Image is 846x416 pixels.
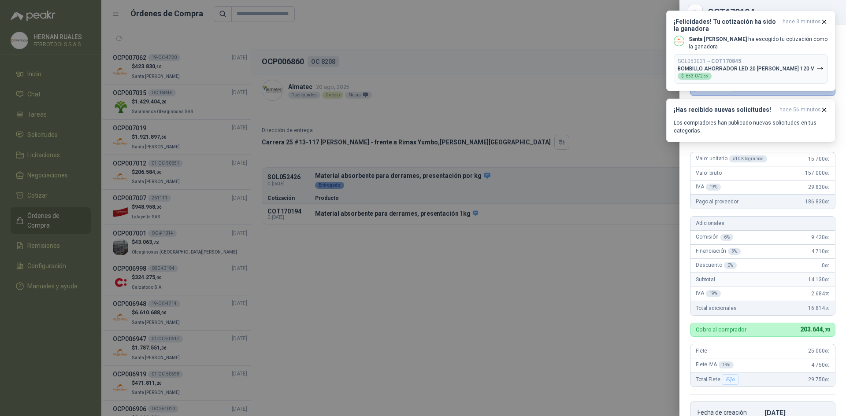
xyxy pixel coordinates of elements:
[706,290,721,297] div: 19 %
[724,262,737,269] div: 0 %
[696,327,746,332] p: Cobro al comprador
[696,262,737,269] span: Descuento
[696,361,734,368] span: Flete IVA
[674,18,779,32] h3: ¡Felicidades! Tu cotización ha sido la ganadora
[666,11,835,91] button: ¡Felicidades! Tu cotización ha sido la ganadorahace 3 minutos Company LogoSanta [PERSON_NAME] ha ...
[824,377,830,382] span: ,00
[779,106,821,114] span: hace 56 minutos
[729,155,767,162] div: x 10 Kilogramos
[805,170,830,176] span: 157.000
[690,217,835,231] div: Adicionales
[678,58,741,65] p: SOL053031 →
[808,184,830,190] span: 29.830
[674,54,828,84] button: SOL053031→COT170845BOMBILLO AHORRADOR LED 20 [PERSON_NAME] 120 V$653.072,00
[811,248,830,254] span: 4.710
[706,184,721,191] div: 19 %
[696,234,733,241] span: Comisión
[696,170,721,176] span: Valor bruto
[711,58,741,64] b: COT170845
[722,374,738,385] div: Fijo
[720,234,733,241] div: 6 %
[678,73,712,80] div: $
[696,348,707,354] span: Flete
[696,155,767,162] span: Valor unitario
[824,185,830,190] span: ,00
[689,36,747,42] b: Santa [PERSON_NAME]
[678,66,814,72] p: BOMBILLO AHORRADOR LED 20 [PERSON_NAME] 120 V
[822,262,830,269] span: 0
[824,249,830,254] span: ,00
[674,119,828,135] p: Los compradores han publicado nuevas solicitudes en tus categorías.
[824,263,830,268] span: ,00
[811,291,830,297] span: 2.684
[696,184,721,191] span: IVA
[703,74,708,78] span: ,00
[696,276,715,283] span: Subtotal
[674,36,684,46] img: Company Logo
[824,306,830,311] span: ,70
[811,234,830,240] span: 9.420
[811,362,830,368] span: 4.750
[690,7,701,18] button: Close
[696,199,738,205] span: Pago al proveedor
[696,248,741,255] span: Financiación
[696,290,721,297] span: IVA
[666,99,835,142] button: ¡Has recibido nuevas solicitudes!hace 56 minutos Los compradores han publicado nuevas solicitudes...
[696,374,740,385] span: Total Flete
[808,348,830,354] span: 25.000
[823,327,830,333] span: ,70
[824,277,830,282] span: ,00
[690,301,835,315] div: Total adicionales
[686,74,708,78] span: 653.072
[824,157,830,162] span: ,00
[800,326,830,333] span: 203.644
[824,291,830,296] span: ,70
[808,276,830,283] span: 14.130
[824,199,830,204] span: ,00
[708,8,835,17] div: COT170194
[824,349,830,353] span: ,00
[808,376,830,383] span: 29.750
[728,248,741,255] div: 3 %
[674,106,776,114] h3: ¡Has recibido nuevas solicitudes!
[719,361,734,368] div: 19 %
[805,199,830,205] span: 186.830
[824,363,830,368] span: ,00
[808,305,830,311] span: 16.814
[689,36,828,51] p: ha escogido tu cotización como la ganadora
[783,18,821,32] span: hace 3 minutos
[824,235,830,240] span: ,00
[808,156,830,162] span: 15.700
[824,171,830,176] span: ,00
